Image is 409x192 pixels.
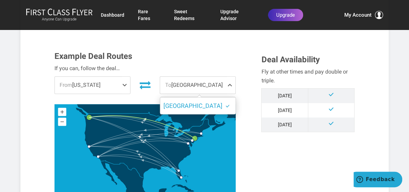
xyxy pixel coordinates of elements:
td: [DATE] [262,89,308,103]
span: To [165,82,171,88]
span: My Account [344,11,372,19]
a: Rare Fares [138,5,160,25]
a: First Class FlyerAnyone Can Upgrade [26,8,93,22]
button: My Account [344,11,383,19]
a: Upgrade Advisor [220,5,254,25]
g: New York [192,135,202,141]
td: [DATE] [262,117,308,132]
button: Invert Route Direction [136,77,155,92]
div: Fly at other times and pay double or triple. [261,67,355,85]
iframe: Opens a widget where you can find more information [353,172,402,189]
td: [DATE] [262,103,308,117]
div: If you can, follow the deal… [54,64,236,73]
g: Washington DC [187,142,192,145]
span: Deal Availability [261,55,319,64]
g: Boston [200,132,206,135]
g: Philadelphia [191,139,196,142]
span: [GEOGRAPHIC_DATA] [160,77,235,94]
g: Los Angeles [97,155,103,158]
a: Sweet Redeems [174,5,207,25]
span: [GEOGRAPHIC_DATA] [163,102,222,109]
a: Dashboard [101,9,124,21]
g: Orlando [177,169,183,172]
g: San Francisco [88,145,93,148]
span: From [60,82,72,88]
g: Seattle [86,114,96,120]
img: First Class Flyer [26,8,93,15]
small: Anyone Can Upgrade [26,17,93,22]
span: Example Deal Routes [54,51,132,61]
span: [US_STATE] [55,77,130,94]
a: Upgrade [268,9,303,21]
